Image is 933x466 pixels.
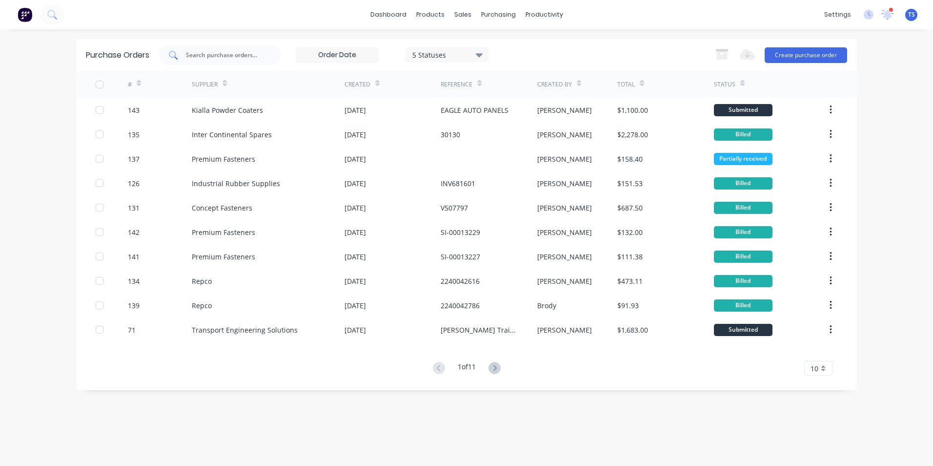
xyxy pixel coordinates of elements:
[296,48,378,63] input: Order Date
[192,154,255,164] div: Premium Fasteners
[617,203,643,213] div: $687.50
[128,80,132,89] div: #
[128,129,140,140] div: 135
[476,7,521,22] div: purchasing
[811,363,818,374] span: 10
[537,325,592,335] div: [PERSON_NAME]
[345,129,366,140] div: [DATE]
[128,203,140,213] div: 131
[345,325,366,335] div: [DATE]
[192,178,280,189] div: Industrial Rubber Supplies
[192,300,212,311] div: Repco
[185,50,266,60] input: Search purchase orders...
[441,276,480,286] div: 2240042616
[714,80,735,89] div: Status
[192,227,255,237] div: Premium Fasteners
[908,10,915,19] span: TS
[714,202,772,214] div: Billed
[617,325,648,335] div: $1,683.00
[441,300,480,311] div: 2240042786
[441,178,475,189] div: INV681601
[345,227,366,237] div: [DATE]
[128,105,140,115] div: 143
[365,7,411,22] a: dashboard
[617,129,648,140] div: $2,278.00
[192,276,212,286] div: Repco
[714,275,772,287] div: Billed
[128,227,140,237] div: 142
[714,324,772,336] div: Submitted
[537,129,592,140] div: [PERSON_NAME]
[617,252,643,262] div: $111.38
[449,7,476,22] div: sales
[128,325,136,335] div: 71
[441,325,517,335] div: [PERSON_NAME] Trailer
[128,300,140,311] div: 139
[441,105,508,115] div: EAGLE AUTO PANELS
[192,80,218,89] div: Supplier
[765,47,847,63] button: Create purchase order
[128,252,140,262] div: 141
[617,154,643,164] div: $158.40
[128,178,140,189] div: 126
[714,153,772,165] div: Partially received
[537,300,556,311] div: Brody
[537,227,592,237] div: [PERSON_NAME]
[714,177,772,190] div: Billed
[345,252,366,262] div: [DATE]
[345,154,366,164] div: [DATE]
[441,252,480,262] div: SI-00013227
[714,104,772,116] div: Submitted
[441,227,480,237] div: SI-00013229
[617,178,643,189] div: $151.53
[345,300,366,311] div: [DATE]
[617,227,643,237] div: $132.00
[617,276,643,286] div: $473.11
[345,276,366,286] div: [DATE]
[192,203,252,213] div: Concept Fasteners
[714,251,772,263] div: Billed
[714,299,772,312] div: Billed
[537,80,572,89] div: Created By
[537,276,592,286] div: [PERSON_NAME]
[819,7,856,22] div: settings
[441,203,468,213] div: V507797
[192,252,255,262] div: Premium Fasteners
[128,154,140,164] div: 137
[714,226,772,238] div: Billed
[617,80,635,89] div: Total
[86,49,149,61] div: Purchase Orders
[412,49,482,60] div: 5 Statuses
[521,7,568,22] div: productivity
[192,325,298,335] div: Transport Engineering Solutions
[537,178,592,189] div: [PERSON_NAME]
[345,80,370,89] div: Created
[192,129,272,140] div: Inter Continental Spares
[537,105,592,115] div: [PERSON_NAME]
[411,7,449,22] div: products
[441,80,472,89] div: Reference
[192,105,263,115] div: Kialla Powder Coaters
[537,203,592,213] div: [PERSON_NAME]
[458,361,476,376] div: 1 of 11
[537,252,592,262] div: [PERSON_NAME]
[537,154,592,164] div: [PERSON_NAME]
[18,7,32,22] img: Factory
[345,178,366,189] div: [DATE]
[345,203,366,213] div: [DATE]
[345,105,366,115] div: [DATE]
[617,300,639,311] div: $91.93
[714,128,772,141] div: Billed
[128,276,140,286] div: 134
[617,105,648,115] div: $1,100.00
[441,129,460,140] div: 30130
